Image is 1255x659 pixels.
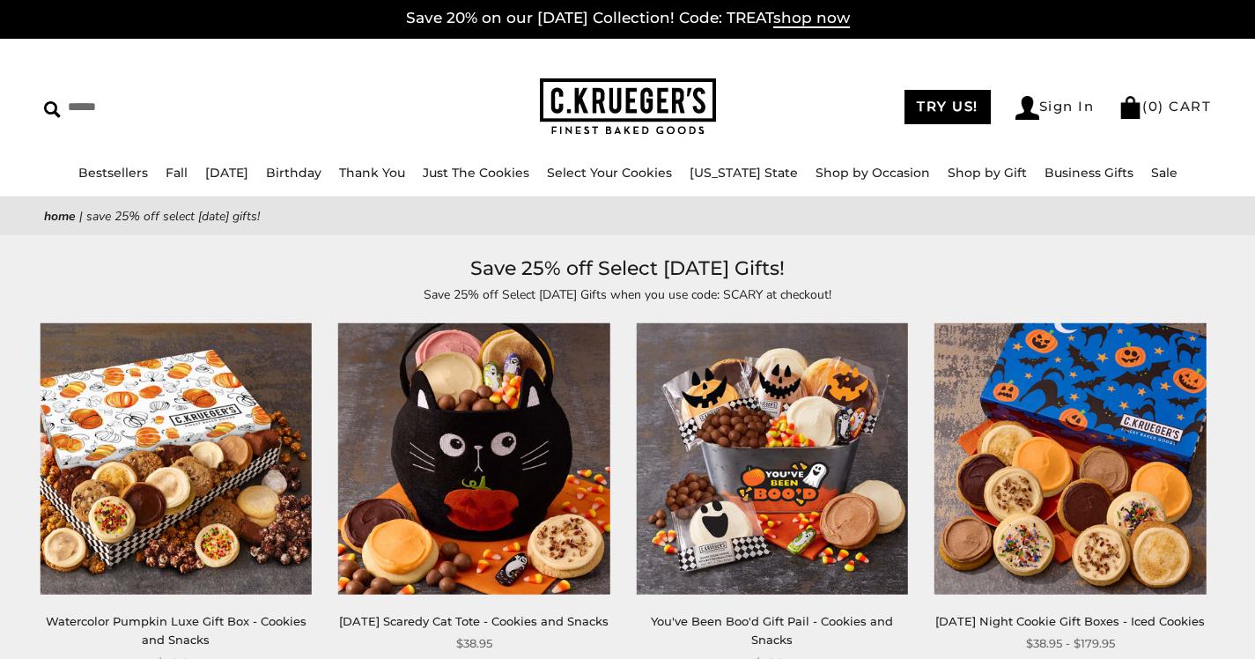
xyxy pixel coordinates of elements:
[79,208,83,225] span: |
[44,208,76,225] a: Home
[70,253,1185,285] h1: Save 25% off Select [DATE] Gifts!
[44,206,1211,226] nav: breadcrumbs
[904,90,991,124] a: TRY US!
[1026,634,1115,653] span: $38.95 - $179.95
[339,165,405,181] a: Thank You
[934,323,1206,595] img: Halloween Night Cookie Gift Boxes - Iced Cookies
[456,634,492,653] span: $38.95
[1015,96,1095,120] a: Sign In
[690,165,798,181] a: [US_STATE] State
[86,208,260,225] span: Save 25% off Select [DATE] Gifts!
[1118,98,1211,115] a: (0) CART
[14,592,182,645] iframe: Sign Up via Text for Offers
[1045,165,1133,181] a: Business Gifts
[205,165,248,181] a: [DATE]
[44,101,61,118] img: Search
[1015,96,1039,120] img: Account
[935,614,1205,628] a: [DATE] Night Cookie Gift Boxes - Iced Cookies
[540,78,716,136] img: C.KRUEGER'S
[44,93,318,121] input: Search
[816,165,930,181] a: Shop by Occasion
[637,323,908,595] img: You've Been Boo'd Gift Pail - Cookies and Snacks
[651,614,893,647] a: You've Been Boo'd Gift Pail - Cookies and Snacks
[1118,96,1142,119] img: Bag
[423,165,529,181] a: Just The Cookies
[406,9,850,28] a: Save 20% on our [DATE] Collection! Code: TREATshop now
[547,165,672,181] a: Select Your Cookies
[266,165,321,181] a: Birthday
[338,323,609,595] img: Halloween Scaredy Cat Tote - Cookies and Snacks
[78,165,148,181] a: Bestsellers
[166,165,188,181] a: Fall
[223,285,1033,305] p: Save 25% off Select [DATE] Gifts when you use code: SCARY at checkout!
[41,323,312,595] img: Watercolor Pumpkin Luxe Gift Box - Cookies and Snacks
[339,614,609,628] a: [DATE] Scaredy Cat Tote - Cookies and Snacks
[1148,98,1159,115] span: 0
[1151,165,1177,181] a: Sale
[948,165,1027,181] a: Shop by Gift
[773,9,850,28] span: shop now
